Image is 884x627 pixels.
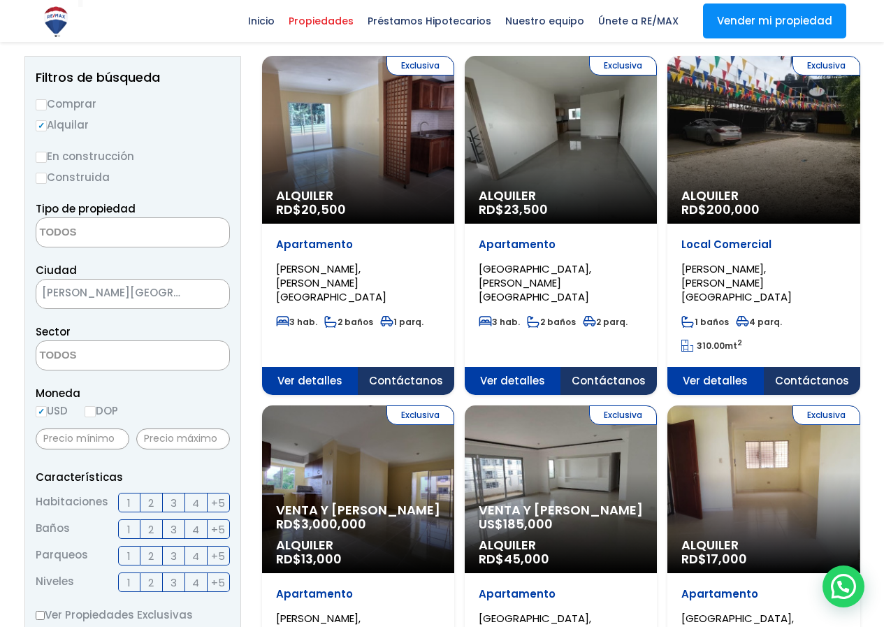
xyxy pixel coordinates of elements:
[527,316,576,328] span: 2 baños
[301,550,342,568] span: 13,000
[36,173,47,184] input: Construida
[36,120,47,131] input: Alquilar
[211,521,225,538] span: +5
[36,428,129,449] input: Precio mínimo
[479,538,643,552] span: Alquiler
[276,238,440,252] p: Apartamento
[127,547,131,565] span: 1
[148,574,154,591] span: 2
[583,316,628,328] span: 2 parq.
[36,611,45,620] input: Ver Propiedades Exclusivas
[36,218,172,248] textarea: Search
[262,367,358,395] span: Ver detalles
[36,71,230,85] h2: Filtros de búsqueda
[36,384,230,402] span: Moneda
[276,515,366,533] span: RD$
[697,340,725,352] span: 310.00
[276,316,317,328] span: 3 hab.
[136,428,230,449] input: Precio máximo
[276,550,342,568] span: RD$
[127,574,131,591] span: 1
[386,405,454,425] span: Exclusiva
[36,406,47,417] input: USD
[211,494,225,512] span: +5
[703,3,846,38] a: Vender mi propiedad
[560,367,657,395] span: Contáctanos
[192,574,199,591] span: 4
[361,10,498,31] span: Préstamos Hipotecarios
[498,10,591,31] span: Nuestro equipo
[171,521,177,538] span: 3
[479,515,553,533] span: US$
[85,406,96,417] input: DOP
[479,261,591,304] span: [GEOGRAPHIC_DATA], [PERSON_NAME][GEOGRAPHIC_DATA]
[465,367,561,395] span: Ver detalles
[36,546,88,565] span: Parqueos
[681,340,742,352] span: mt
[681,238,846,252] p: Local Comercial
[208,288,215,301] span: ×
[36,147,230,165] label: En construcción
[276,261,386,304] span: [PERSON_NAME], [PERSON_NAME][GEOGRAPHIC_DATA]
[36,324,71,339] span: Sector
[589,56,657,75] span: Exclusiva
[681,316,729,328] span: 1 baños
[503,515,553,533] span: 185,000
[380,316,423,328] span: 1 parq.
[681,261,792,304] span: [PERSON_NAME], [PERSON_NAME][GEOGRAPHIC_DATA]
[194,283,215,305] button: Remove all items
[736,316,782,328] span: 4 parq.
[36,116,230,134] label: Alquilar
[465,56,657,395] a: Exclusiva Alquiler RD$23,500Apartamento[GEOGRAPHIC_DATA], [PERSON_NAME][GEOGRAPHIC_DATA]3 hab.2 b...
[127,521,131,538] span: 1
[589,405,657,425] span: Exclusiva
[479,503,643,517] span: Venta y [PERSON_NAME]
[148,521,154,538] span: 2
[707,201,760,218] span: 200,000
[36,95,230,113] label: Comprar
[276,587,440,601] p: Apartamento
[36,279,230,309] span: SANTO DOMINGO NORTE
[667,367,764,395] span: Ver detalles
[301,515,366,533] span: 3,000,000
[36,519,70,539] span: Baños
[192,547,199,565] span: 4
[36,341,172,371] textarea: Search
[301,201,346,218] span: 20,500
[148,494,154,512] span: 2
[36,99,47,110] input: Comprar
[171,494,177,512] span: 3
[358,367,454,395] span: Contáctanos
[479,316,520,328] span: 3 hab.
[36,402,68,419] label: USD
[211,547,225,565] span: +5
[36,152,47,163] input: En construcción
[276,503,440,517] span: Venta y [PERSON_NAME]
[591,10,686,31] span: Únete a RE/MAX
[276,189,440,203] span: Alquiler
[681,550,747,568] span: RD$
[241,10,282,31] span: Inicio
[681,538,846,552] span: Alquiler
[479,550,549,568] span: RD$
[707,550,747,568] span: 17,000
[36,606,230,624] label: Ver Propiedades Exclusivas
[737,338,742,348] sup: 2
[38,4,73,39] img: Logo de REMAX
[681,587,846,601] p: Apartamento
[262,56,454,395] a: Exclusiva Alquiler RD$20,500Apartamento[PERSON_NAME], [PERSON_NAME][GEOGRAPHIC_DATA]3 hab.2 baños...
[504,550,549,568] span: 45,000
[36,283,194,303] span: SANTO DOMINGO NORTE
[479,189,643,203] span: Alquiler
[479,201,548,218] span: RD$
[127,494,131,512] span: 1
[192,494,199,512] span: 4
[764,367,860,395] span: Contáctanos
[681,189,846,203] span: Alquiler
[276,538,440,552] span: Alquiler
[792,405,860,425] span: Exclusiva
[386,56,454,75] span: Exclusiva
[479,587,643,601] p: Apartamento
[85,402,118,419] label: DOP
[282,10,361,31] span: Propiedades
